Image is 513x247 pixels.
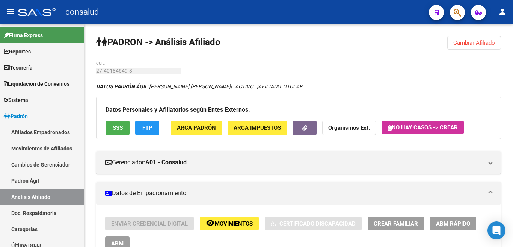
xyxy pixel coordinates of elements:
span: Sistema [4,96,28,104]
button: ARCA Impuestos [228,121,287,135]
span: No hay casos -> Crear [388,124,458,131]
div: Open Intercom Messenger [487,221,505,239]
mat-icon: person [498,7,507,16]
h3: Datos Personales y Afiliatorios según Entes Externos: [106,105,492,115]
mat-icon: remove_red_eye [206,218,215,227]
span: Enviar Credencial Digital [111,220,188,227]
strong: PADRON -> Análisis Afiliado [96,37,220,47]
span: ARCA Padrón [177,125,216,132]
span: ABM [111,240,124,247]
strong: A01 - Consalud [145,158,187,167]
span: ABM Rápido [436,220,470,227]
button: FTP [135,121,159,135]
span: Crear Familiar [374,220,418,227]
strong: Organismos Ext. [328,125,370,132]
button: Enviar Credencial Digital [105,217,194,230]
span: Certificado Discapacidad [279,220,356,227]
mat-panel-title: Datos de Empadronamiento [105,189,483,197]
button: SSS [106,121,130,135]
i: | ACTIVO | [96,83,303,89]
span: ARCA Impuestos [234,125,281,132]
button: No hay casos -> Crear [382,121,464,134]
mat-expansion-panel-header: Datos de Empadronamiento [96,182,501,205]
span: Liquidación de Convenios [4,80,69,88]
span: Cambiar Afiliado [453,39,495,46]
mat-panel-title: Gerenciador: [105,158,483,167]
span: Tesorería [4,64,33,72]
span: Padrón [4,112,28,120]
mat-icon: menu [6,7,15,16]
span: - consalud [59,4,99,20]
span: SSS [113,125,123,132]
button: Movimientos [200,217,259,230]
span: AFILIADO TITULAR [258,83,303,89]
button: Cambiar Afiliado [447,36,501,50]
span: FTP [142,125,152,132]
button: Certificado Discapacidad [265,217,362,230]
span: Movimientos [215,220,253,227]
strong: DATOS PADRÓN ÁGIL: [96,83,149,89]
span: [PERSON_NAME] [PERSON_NAME] [96,83,231,89]
button: Crear Familiar [368,217,424,230]
button: ABM Rápido [430,217,476,230]
button: Organismos Ext. [322,121,376,135]
mat-expansion-panel-header: Gerenciador:A01 - Consalud [96,151,501,174]
span: Reportes [4,47,31,56]
span: Firma Express [4,31,43,39]
button: ARCA Padrón [171,121,222,135]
